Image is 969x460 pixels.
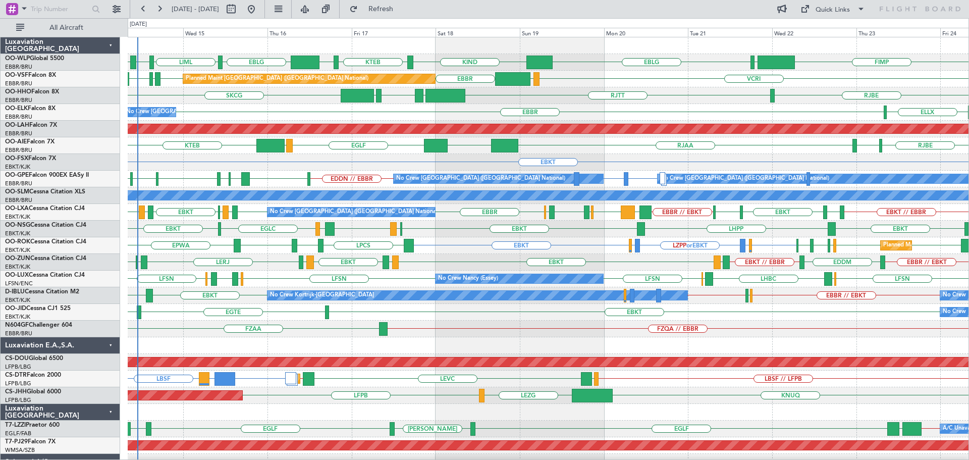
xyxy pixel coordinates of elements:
[186,71,368,86] div: Planned Maint [GEOGRAPHIC_DATA] ([GEOGRAPHIC_DATA] National)
[5,146,32,154] a: EBBR/BRU
[5,296,30,304] a: EBKT/KJK
[5,430,31,437] a: EGLF/FAB
[5,239,86,245] a: OO-ROKCessna Citation CJ4
[816,5,850,15] div: Quick Links
[660,171,829,186] div: No Crew [GEOGRAPHIC_DATA] ([GEOGRAPHIC_DATA] National)
[5,172,29,178] span: OO-GPE
[5,439,56,445] a: T7-PJ29Falcon 7X
[5,56,30,62] span: OO-WLP
[856,28,941,37] div: Thu 23
[5,255,86,262] a: OO-ZUNCessna Citation CJ4
[5,222,86,228] a: OO-NSGCessna Citation CJ4
[5,305,26,312] span: OO-JID
[5,106,28,112] span: OO-ELK
[5,422,26,428] span: T7-LZZI
[5,72,28,78] span: OO-VSF
[360,6,402,13] span: Refresh
[5,372,61,378] a: CS-DTRFalcon 2000
[5,172,89,178] a: OO-GPEFalcon 900EX EASy II
[943,304,966,320] div: No Crew
[5,322,72,328] a: N604GFChallenger 604
[11,20,110,36] button: All Aircraft
[5,213,30,221] a: EBKT/KJK
[352,28,436,37] div: Fri 17
[5,255,30,262] span: OO-ZUN
[5,230,30,237] a: EBKT/KJK
[5,189,29,195] span: OO-SLM
[5,89,31,95] span: OO-HHO
[5,122,29,128] span: OO-LAH
[5,363,31,371] a: LFPB/LBG
[5,56,64,62] a: OO-WLPGlobal 5500
[5,113,32,121] a: EBBR/BRU
[300,371,351,386] div: Planned Maint Sofia
[26,24,106,31] span: All Aircraft
[5,289,25,295] span: D-IBLU
[5,139,27,145] span: OO-AIE
[436,28,520,37] div: Sat 18
[5,322,29,328] span: N604GF
[5,272,29,278] span: OO-LUX
[5,96,32,104] a: EBBR/BRU
[270,205,439,220] div: No Crew [GEOGRAPHIC_DATA] ([GEOGRAPHIC_DATA] National)
[270,288,374,303] div: No Crew Kortrijk-[GEOGRAPHIC_DATA]
[5,280,33,287] a: LFSN/ENC
[99,28,184,37] div: Tue 14
[5,63,32,71] a: EBBR/BRU
[5,130,32,137] a: EBBR/BRU
[795,1,870,17] button: Quick Links
[5,122,57,128] a: OO-LAHFalcon 7X
[5,189,85,195] a: OO-SLMCessna Citation XLS
[5,263,30,271] a: EBKT/KJK
[5,446,35,454] a: WMSA/SZB
[345,1,405,17] button: Refresh
[5,196,32,204] a: EBBR/BRU
[5,180,32,187] a: EBBR/BRU
[267,28,352,37] div: Thu 16
[688,28,772,37] div: Tue 21
[5,289,79,295] a: D-IBLUCessna Citation M2
[396,171,565,186] div: No Crew [GEOGRAPHIC_DATA] ([GEOGRAPHIC_DATA] National)
[5,439,28,445] span: T7-PJ29
[130,20,147,29] div: [DATE]
[5,80,32,87] a: EBBR/BRU
[5,156,56,162] a: OO-FSXFalcon 7X
[943,288,966,303] div: No Crew
[5,372,27,378] span: CS-DTR
[5,89,59,95] a: OO-HHOFalcon 8X
[5,163,30,171] a: EBKT/KJK
[5,389,61,395] a: CS-JHHGlobal 6000
[5,206,29,212] span: OO-LXA
[31,2,89,17] input: Trip Number
[520,28,604,37] div: Sun 19
[5,239,30,245] span: OO-ROK
[5,305,71,312] a: OO-JIDCessna CJ1 525
[5,330,32,337] a: EBBR/BRU
[604,28,688,37] div: Mon 20
[5,246,30,254] a: EBKT/KJK
[5,156,28,162] span: OO-FSX
[5,272,85,278] a: OO-LUXCessna Citation CJ4
[5,222,30,228] span: OO-NSG
[438,271,498,286] div: No Crew Nancy (Essey)
[5,422,60,428] a: T7-LZZIPraetor 600
[5,380,31,387] a: LFPB/LBG
[5,106,56,112] a: OO-ELKFalcon 8X
[5,355,29,362] span: CS-DOU
[5,72,56,78] a: OO-VSFFalcon 8X
[172,5,219,14] span: [DATE] - [DATE]
[5,313,30,321] a: EBKT/KJK
[5,355,63,362] a: CS-DOUGlobal 6500
[5,206,85,212] a: OO-LXACessna Citation CJ4
[5,396,31,404] a: LFPB/LBG
[5,389,27,395] span: CS-JHH
[183,28,267,37] div: Wed 15
[772,28,856,37] div: Wed 22
[5,139,55,145] a: OO-AIEFalcon 7X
